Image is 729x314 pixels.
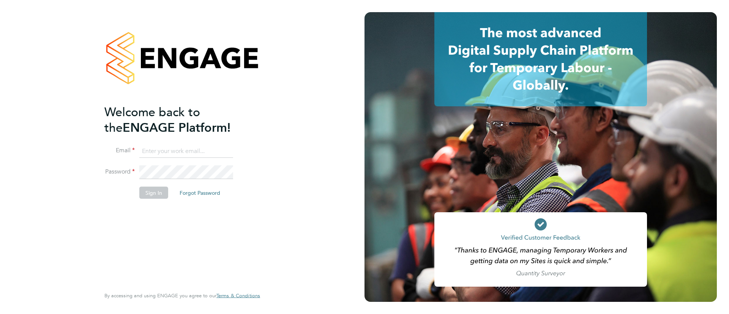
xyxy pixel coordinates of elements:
span: By accessing and using ENGAGE you agree to our [104,292,260,299]
input: Enter your work email... [139,144,233,158]
label: Email [104,147,135,155]
h2: ENGAGE Platform! [104,104,252,135]
span: Terms & Conditions [216,292,260,299]
button: Forgot Password [174,187,226,199]
a: Terms & Conditions [216,293,260,299]
button: Sign In [139,187,168,199]
label: Password [104,168,135,176]
span: Welcome back to the [104,104,200,135]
